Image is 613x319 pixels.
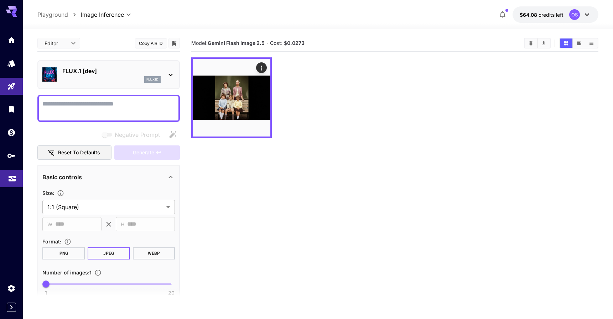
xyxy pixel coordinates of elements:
button: Choose the file format for the output image. [61,238,74,245]
button: JPEG [88,247,130,259]
button: Add to library [171,39,177,47]
button: Adjust the dimensions of the generated image by specifying its width and height in pixels, or sel... [54,190,67,197]
div: Wallet [7,128,16,137]
button: Show media in grid view [560,38,572,48]
span: Model: [191,40,265,46]
div: Library [7,105,16,114]
span: Format : [42,238,61,245]
span: Editor [45,40,67,47]
p: flux1d [146,77,159,82]
div: API Keys [7,151,16,160]
div: Models [7,59,16,68]
button: Show media in list view [585,38,598,48]
div: Playground [7,82,16,91]
div: Actions [256,62,267,73]
button: Expand sidebar [7,303,16,312]
p: · [266,39,268,47]
span: Negative Prompt [115,130,160,139]
button: PNG [42,247,85,259]
button: $64.07662OS [513,6,598,23]
div: OS [569,9,580,20]
span: 1:1 (Square) [47,203,163,211]
a: Playground [37,10,68,19]
div: Settings [7,284,16,293]
div: FLUX.1 [dev]flux1d [42,64,175,86]
span: W [47,220,52,228]
div: Basic controls [42,169,175,186]
span: Number of images : 1 [42,269,92,276]
button: Download All [537,38,550,48]
div: Home [7,36,16,45]
div: $64.07662 [520,11,563,19]
button: Show media in video view [573,38,585,48]
div: Show media in grid viewShow media in video viewShow media in list view [559,38,598,48]
button: WEBP [133,247,175,259]
button: Clear All [525,38,537,48]
button: Reset to defaults [37,145,111,160]
nav: breadcrumb [37,10,81,19]
b: Gemini Flash Image 2.5 [208,40,265,46]
p: Basic controls [42,173,82,181]
span: Negative prompts are not compatible with the selected model. [100,130,166,139]
span: Size : [42,190,54,196]
span: Cost: $ [270,40,305,46]
div: Usage [8,172,16,181]
div: Clear AllDownload All [524,38,551,48]
button: Copy AIR ID [135,38,167,48]
button: Specify how many images to generate in a single request. Each image generation will be charged se... [92,269,104,276]
span: credits left [539,12,563,18]
img: 2Q== [193,59,270,137]
span: H [121,220,124,228]
b: 0.0273 [287,40,305,46]
p: FLUX.1 [dev] [62,67,161,75]
span: Image Inference [81,10,124,19]
span: $64.08 [520,12,539,18]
